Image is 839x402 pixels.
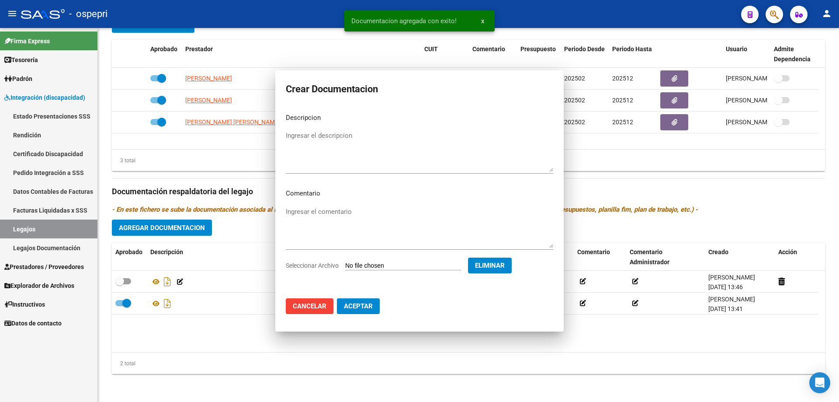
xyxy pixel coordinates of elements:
span: Padrón [4,74,32,84]
span: Tesorería [4,55,38,65]
span: [PERSON_NAME] [DATE] [726,75,794,82]
h3: Documentación respaldatoria del legajo [112,185,825,198]
span: [PERSON_NAME] [185,75,232,82]
span: Agregar Documentacion [119,224,205,232]
span: Usuario [726,45,747,52]
span: [PERSON_NAME] [185,97,232,104]
datatable-header-cell: Admite Dependencia [770,40,818,69]
datatable-header-cell: Prestador [182,40,421,69]
p: Descripcion [286,113,553,123]
datatable-header-cell: Comentario Administrador [626,243,705,272]
datatable-header-cell: Acción [775,243,818,272]
span: Periodo Desde [564,45,605,52]
i: Descargar documento [162,275,173,289]
div: 2 total [112,359,135,368]
p: Comentario [286,189,553,199]
span: 202502 [564,119,585,126]
span: 202512 [612,75,633,82]
datatable-header-cell: CUIT [421,40,469,69]
span: - ospepri [69,4,107,24]
span: [PERSON_NAME] [708,274,755,281]
datatable-header-cell: Periodo Hasta [609,40,657,69]
span: Admite Dependencia [774,45,811,63]
datatable-header-cell: Descripción [147,243,574,272]
datatable-header-cell: Periodo Desde [561,40,609,69]
span: 202512 [612,119,633,126]
span: Documentacion agregada con exito! [351,17,457,25]
span: [DATE] 13:41 [708,305,743,312]
span: Aprobado [150,45,177,52]
datatable-header-cell: Usuario [722,40,770,69]
span: CUIT [424,45,438,52]
span: x [481,17,484,25]
datatable-header-cell: Aprobado [112,243,147,272]
h2: Crear Documentacion [286,81,553,98]
span: Comentario [577,248,610,255]
div: 3 total [112,156,135,165]
span: Firma Express [4,36,50,46]
span: Creado [708,248,728,255]
span: Instructivos [4,300,45,309]
span: Cancelar [293,302,326,310]
span: [PERSON_NAME] [DATE] [726,119,794,126]
span: Descripción [150,248,183,255]
i: Descargar documento [162,297,173,311]
span: Aprobado [115,248,142,255]
datatable-header-cell: Presupuesto [517,40,561,69]
span: Periodo Hasta [612,45,652,52]
datatable-header-cell: Comentario [469,40,517,69]
i: - En este fichero se sube la documentación asociada al legajo. Es información del afiliado y del ... [112,206,698,213]
span: 202502 [564,97,585,104]
span: Prestador [185,45,213,52]
div: Open Intercom Messenger [809,372,830,393]
button: Aceptar [337,298,380,314]
span: Comentario [472,45,505,52]
span: Seleccionar Archivo [286,262,339,269]
span: Comentario Administrador [630,248,669,266]
span: Eliminar [475,262,505,269]
span: Datos de contacto [4,318,62,328]
datatable-header-cell: Comentario [574,243,626,272]
span: Explorador de Archivos [4,281,74,290]
span: Integración (discapacidad) [4,93,85,102]
datatable-header-cell: Aprobado [147,40,182,69]
span: 202502 [564,75,585,82]
datatable-header-cell: Creado [705,243,775,272]
mat-icon: menu [7,8,17,19]
span: [DATE] 13:46 [708,283,743,290]
span: Acción [778,248,797,255]
span: [PERSON_NAME] [PERSON_NAME] [185,119,280,126]
span: 202512 [612,97,633,104]
button: Cancelar [286,298,333,314]
mat-icon: person [822,8,832,19]
span: Aceptar [344,302,373,310]
button: Eliminar [468,258,512,273]
span: Prestadores / Proveedores [4,262,84,272]
span: [PERSON_NAME] [708,296,755,303]
span: [PERSON_NAME] [DATE] [726,97,794,104]
span: Presupuesto [520,45,556,52]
